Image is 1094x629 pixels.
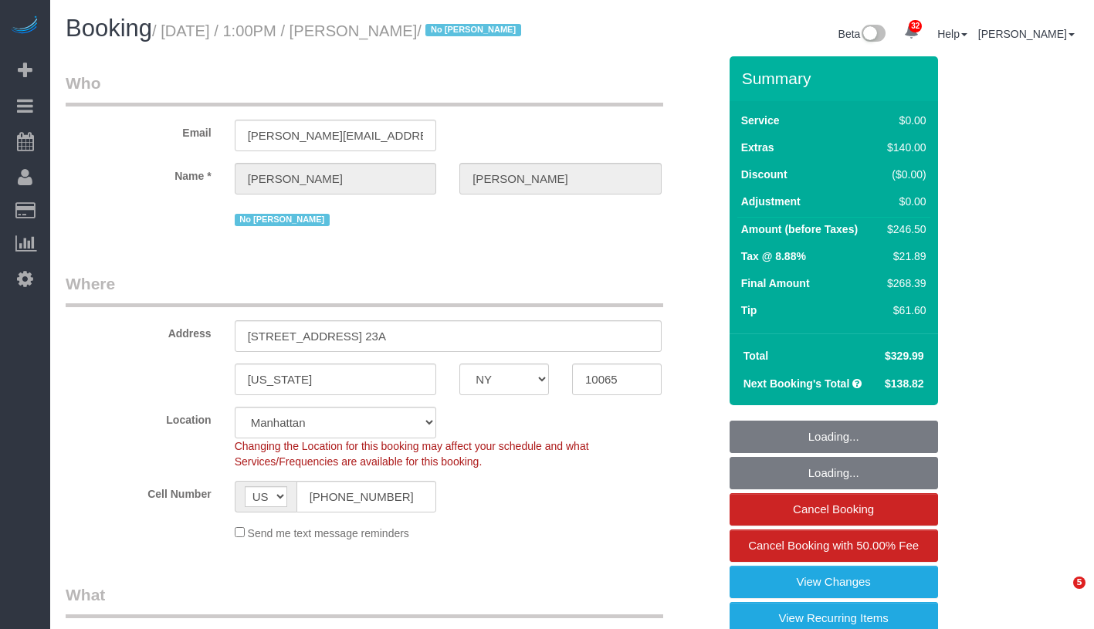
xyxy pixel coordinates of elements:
[881,303,926,318] div: $61.60
[881,167,926,182] div: ($0.00)
[881,249,926,264] div: $21.89
[235,163,437,194] input: First Name
[54,481,223,502] label: Cell Number
[1042,577,1079,614] iframe: Intercom live chat
[417,22,525,39] span: /
[54,120,223,140] label: Email
[748,539,919,552] span: Cancel Booking with 50.00% Fee
[1073,577,1086,589] span: 5
[730,493,938,526] a: Cancel Booking
[978,28,1075,40] a: [PERSON_NAME]
[741,194,801,209] label: Adjustment
[743,350,768,362] strong: Total
[66,272,663,307] legend: Where
[425,24,520,36] span: No [PERSON_NAME]
[235,120,437,151] input: Email
[937,28,967,40] a: Help
[54,163,223,184] label: Name *
[235,440,589,468] span: Changing the Location for this booking may affect your schedule and what Services/Frequencies are...
[741,276,810,291] label: Final Amount
[838,28,886,40] a: Beta
[741,222,858,237] label: Amount (before Taxes)
[896,15,926,49] a: 32
[860,25,886,45] img: New interface
[881,222,926,237] div: $246.50
[881,113,926,128] div: $0.00
[54,407,223,428] label: Location
[152,22,526,39] small: / [DATE] / 1:00PM / [PERSON_NAME]
[9,15,40,37] img: Automaid Logo
[741,140,774,155] label: Extras
[741,113,780,128] label: Service
[54,320,223,341] label: Address
[741,167,787,182] label: Discount
[572,364,662,395] input: Zip Code
[885,350,924,362] span: $329.99
[66,15,152,42] span: Booking
[881,140,926,155] div: $140.00
[742,69,930,87] h3: Summary
[881,276,926,291] div: $268.39
[743,377,850,390] strong: Next Booking's Total
[909,20,922,32] span: 32
[235,214,330,226] span: No [PERSON_NAME]
[730,529,938,562] a: Cancel Booking with 50.00% Fee
[881,194,926,209] div: $0.00
[248,527,409,539] span: Send me text message reminders
[885,377,924,390] span: $138.82
[66,583,663,618] legend: What
[296,481,437,512] input: Cell Number
[741,249,806,264] label: Tax @ 8.88%
[459,163,662,194] input: Last Name
[730,566,938,598] a: View Changes
[66,72,663,107] legend: Who
[741,303,757,318] label: Tip
[235,364,437,395] input: City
